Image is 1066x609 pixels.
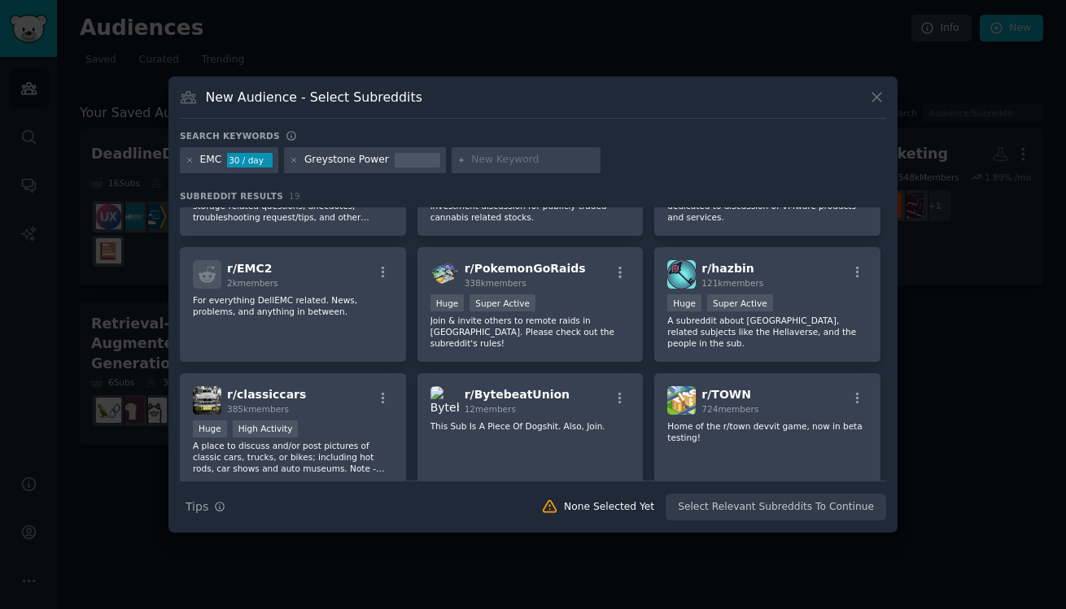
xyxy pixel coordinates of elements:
[465,404,516,414] span: 12 members
[180,190,283,202] span: Subreddit Results
[667,420,867,443] p: Home of the r/town devvit game, now in beta testing!
[227,262,273,275] span: r/ EMC2
[701,262,754,275] span: r/ hazbin
[470,294,535,311] div: Super Active
[701,404,758,414] span: 724 members
[667,315,867,349] p: A subreddit about [GEOGRAPHIC_DATA], related subjects like the Hellaverse, and the people in the ...
[193,386,221,415] img: classiccars
[430,260,459,289] img: PokemonGoRaids
[667,386,696,415] img: TOWN
[707,294,773,311] div: Super Active
[465,262,586,275] span: r/ PokemonGoRaids
[193,420,227,437] div: Huge
[465,388,570,401] span: r/ BytebeatUnion
[667,260,696,289] img: hazbin
[430,315,631,349] p: Join & invite others to remote raids in [GEOGRAPHIC_DATA]. Please check out the subreddit's rules!
[193,294,393,317] p: For everything DellEMC related. News, problems, and anything in between.
[180,130,280,141] h3: Search keywords
[564,500,654,515] div: None Selected Yet
[465,278,526,288] span: 338k members
[200,153,222,167] div: EMC
[193,440,393,474] p: A place to discuss and/or post pictures of classic cars, trucks, or bikes; including hot rods, ca...
[227,404,289,414] span: 385k members
[430,294,465,311] div: Huge
[227,388,306,401] span: r/ classiccars
[701,278,763,288] span: 121k members
[227,278,278,288] span: 2k members
[289,191,300,201] span: 19
[430,386,459,415] img: BytebeatUnion
[233,420,299,437] div: High Activity
[471,153,595,167] input: New Keyword
[304,153,389,167] div: Greystone Power
[180,493,231,521] button: Tips
[667,294,701,311] div: Huge
[186,498,208,515] span: Tips
[701,388,751,401] span: r/ TOWN
[206,89,422,106] h3: New Audience - Select Subreddits
[227,153,273,167] div: 30 / day
[430,420,631,432] p: This Sub Is A Piece Of Dogshit. Also, Join.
